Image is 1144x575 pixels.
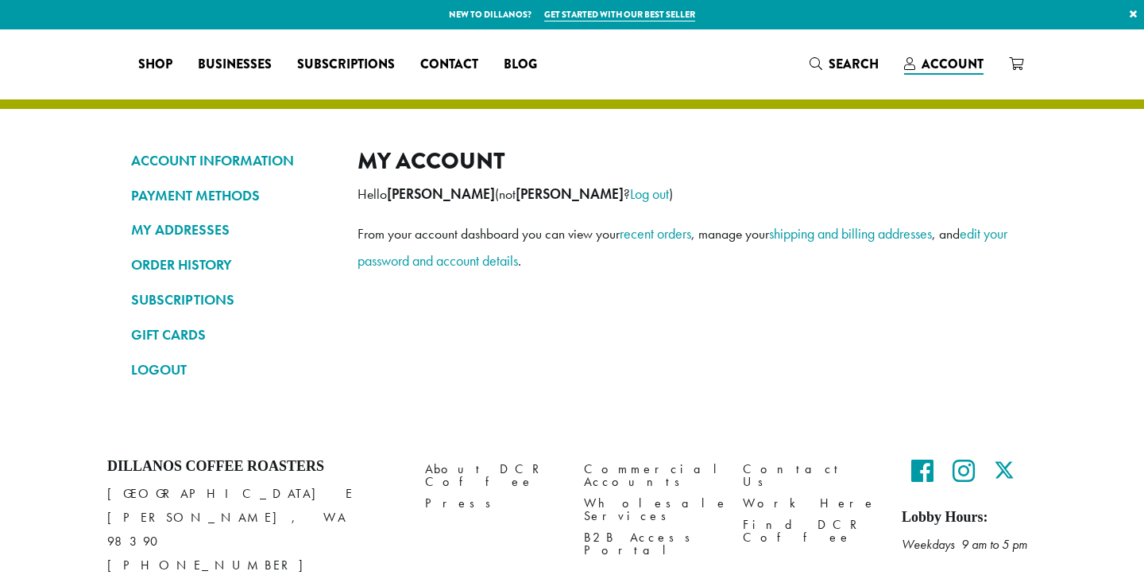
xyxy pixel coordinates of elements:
[357,181,1013,208] p: Hello (not ? )
[620,224,691,243] a: recent orders
[902,509,1037,526] h5: Lobby Hours:
[516,185,624,203] strong: [PERSON_NAME]
[198,55,272,75] span: Businesses
[357,220,1013,274] p: From your account dashboard you can view your , manage your , and .
[131,321,334,348] a: GIFT CARDS
[131,216,334,243] a: MY ADDRESSES
[131,147,334,174] a: ACCOUNT INFORMATION
[131,182,334,209] a: PAYMENT METHODS
[297,55,395,75] span: Subscriptions
[138,55,172,75] span: Shop
[131,286,334,313] a: SUBSCRIPTIONS
[584,527,719,561] a: B2B Access Portal
[420,55,478,75] span: Contact
[630,185,669,203] a: Log out
[584,493,719,527] a: Wholesale Services
[797,51,891,77] a: Search
[769,224,932,243] a: shipping and billing addresses
[922,55,984,73] span: Account
[387,185,495,203] strong: [PERSON_NAME]
[743,458,878,492] a: Contact Us
[425,493,560,515] a: Press
[357,147,1013,175] h2: My account
[743,493,878,515] a: Work Here
[584,458,719,492] a: Commercial Accounts
[131,147,334,396] nav: Account pages
[425,458,560,492] a: About DCR Coffee
[829,55,879,73] span: Search
[743,515,878,549] a: Find DCR Coffee
[107,458,401,476] h4: Dillanos Coffee Roasters
[544,8,695,21] a: Get started with our best seller
[504,55,537,75] span: Blog
[131,251,334,278] a: ORDER HISTORY
[902,536,1027,553] em: Weekdays 9 am to 5 pm
[126,52,185,77] a: Shop
[131,356,334,383] a: LOGOUT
